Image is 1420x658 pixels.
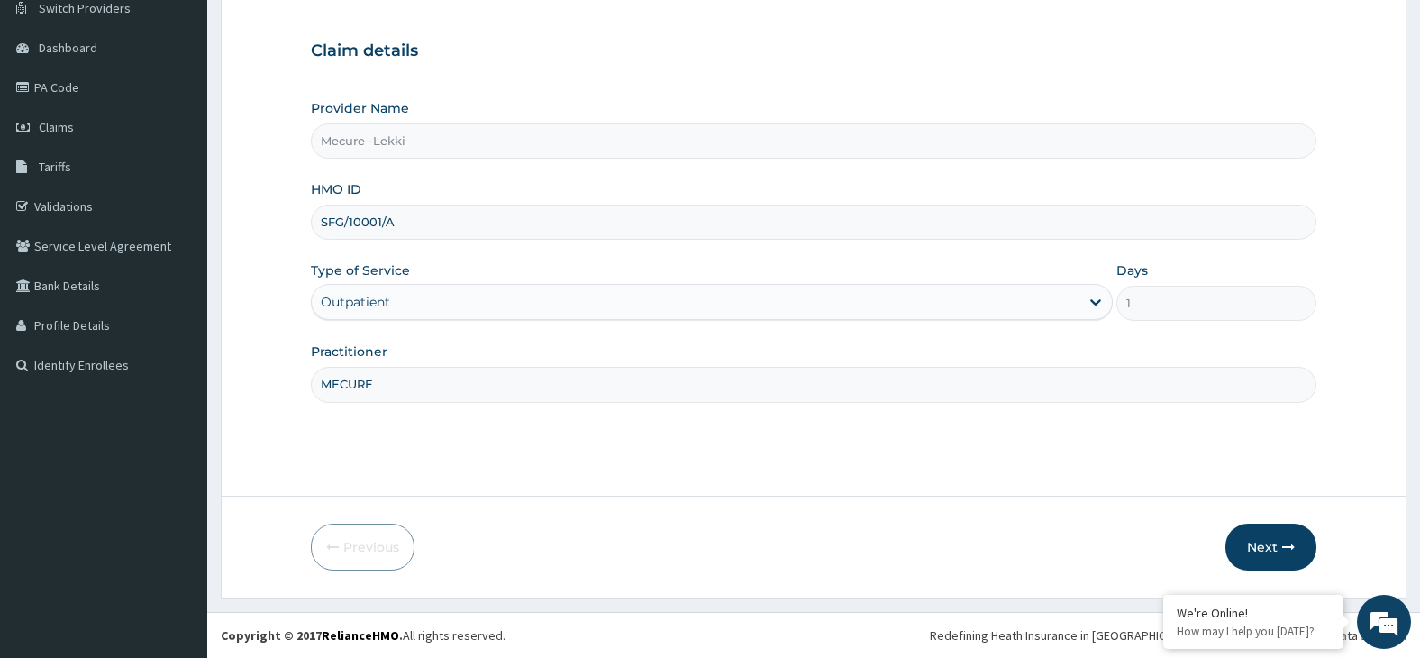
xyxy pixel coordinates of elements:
[94,101,303,124] div: Chat with us now
[311,524,414,571] button: Previous
[311,99,409,117] label: Provider Name
[1225,524,1316,571] button: Next
[9,454,343,517] textarea: Type your message and hit 'Enter'
[311,41,1317,61] h3: Claim details
[207,612,1420,658] footer: All rights reserved.
[39,119,74,135] span: Claims
[39,40,97,56] span: Dashboard
[322,627,399,644] a: RelianceHMO
[221,627,403,644] strong: Copyright © 2017 .
[321,293,390,311] div: Outpatient
[1177,605,1330,621] div: We're Online!
[1177,624,1330,639] p: How may I help you today?
[33,90,73,135] img: d_794563401_company_1708531726252_794563401
[311,180,361,198] label: HMO ID
[311,205,1317,240] input: Enter HMO ID
[930,626,1406,644] div: Redefining Heath Insurance in [GEOGRAPHIC_DATA] using Telemedicine and Data Science!
[296,9,339,52] div: Minimize live chat window
[311,261,410,279] label: Type of Service
[311,367,1317,402] input: Enter Name
[1116,261,1148,279] label: Days
[105,208,249,390] span: We're online!
[311,343,387,361] label: Practitioner
[39,159,71,175] span: Tariffs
